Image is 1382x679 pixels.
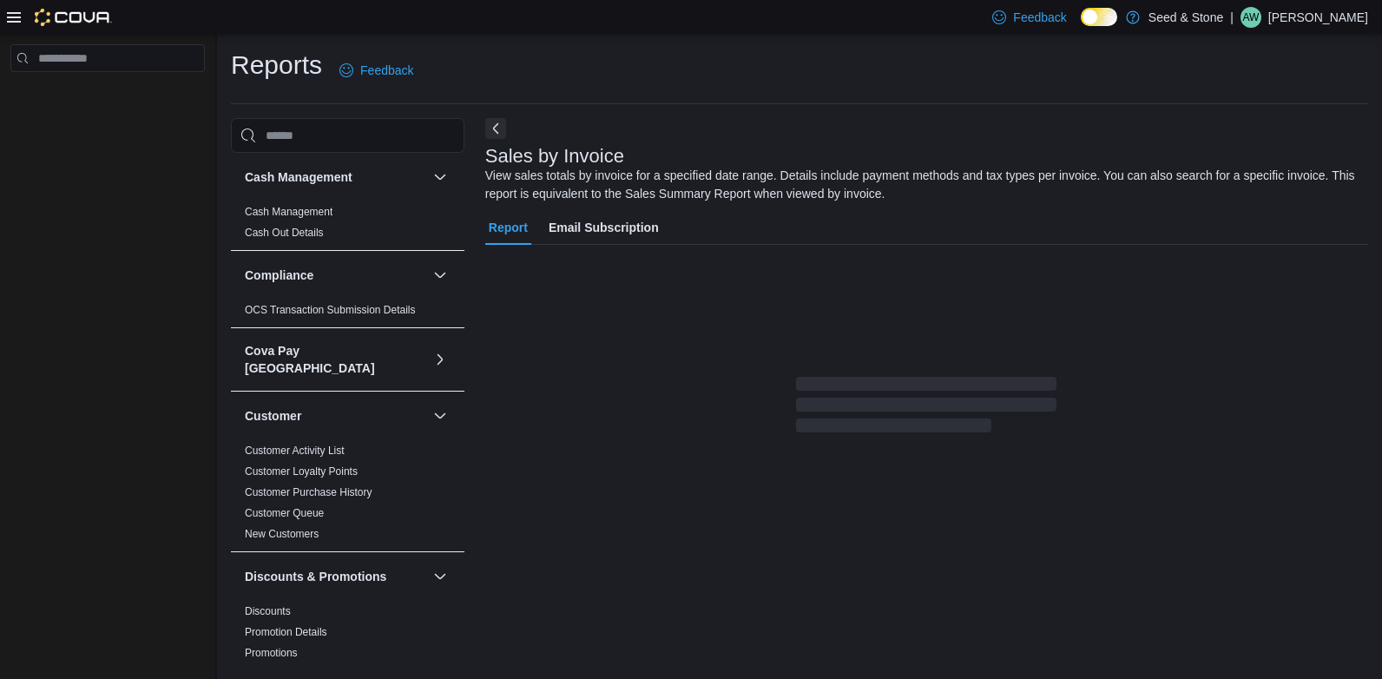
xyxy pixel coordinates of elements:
a: Promotions [245,647,298,659]
span: New Customers [245,527,319,541]
span: Customer Purchase History [245,485,372,499]
span: Cash Management [245,205,332,219]
span: Promotions [245,646,298,660]
div: Cash Management [231,201,464,250]
a: Customer Queue [245,507,324,519]
h3: Discounts & Promotions [245,568,386,585]
span: AW [1242,7,1259,28]
button: Cash Management [245,168,426,186]
span: Email Subscription [549,210,659,245]
p: | [1230,7,1234,28]
a: Customer Loyalty Points [245,465,358,478]
p: [PERSON_NAME] [1268,7,1368,28]
button: Cova Pay [GEOGRAPHIC_DATA] [430,349,451,370]
a: Customer Activity List [245,445,345,457]
a: Customer Purchase History [245,486,372,498]
span: Dark Mode [1081,26,1082,27]
a: Discounts [245,605,291,617]
span: Customer Queue [245,506,324,520]
button: Customer [245,407,426,425]
img: Cova [35,9,112,26]
div: Alex Wang [1241,7,1261,28]
nav: Complex example [10,76,205,117]
span: Feedback [1013,9,1066,26]
span: Discounts [245,604,291,618]
span: Promotion Details [245,625,327,639]
button: Discounts & Promotions [430,566,451,587]
span: Loading [796,380,1056,436]
button: Compliance [245,267,426,284]
h3: Compliance [245,267,313,284]
button: Customer [430,405,451,426]
a: Cash Management [245,206,332,218]
h3: Customer [245,407,301,425]
h1: Reports [231,48,322,82]
button: Cash Management [430,167,451,188]
div: Customer [231,440,464,551]
a: New Customers [245,528,319,540]
a: Feedback [332,53,420,88]
a: Cash Out Details [245,227,324,239]
button: Next [485,118,506,139]
span: Cash Out Details [245,226,324,240]
button: Cova Pay [GEOGRAPHIC_DATA] [245,342,426,377]
span: OCS Transaction Submission Details [245,303,416,317]
div: Discounts & Promotions [231,601,464,670]
div: Compliance [231,300,464,327]
a: Promotion Details [245,626,327,638]
h3: Cash Management [245,168,352,186]
button: Discounts & Promotions [245,568,426,585]
button: Compliance [430,265,451,286]
span: Feedback [360,62,413,79]
a: OCS Transaction Submission Details [245,304,416,316]
div: View sales totals by invoice for a specified date range. Details include payment methods and tax ... [485,167,1359,203]
input: Dark Mode [1081,8,1117,26]
p: Seed & Stone [1148,7,1223,28]
span: Customer Loyalty Points [245,465,358,478]
h3: Sales by Invoice [485,146,624,167]
span: Report [489,210,528,245]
